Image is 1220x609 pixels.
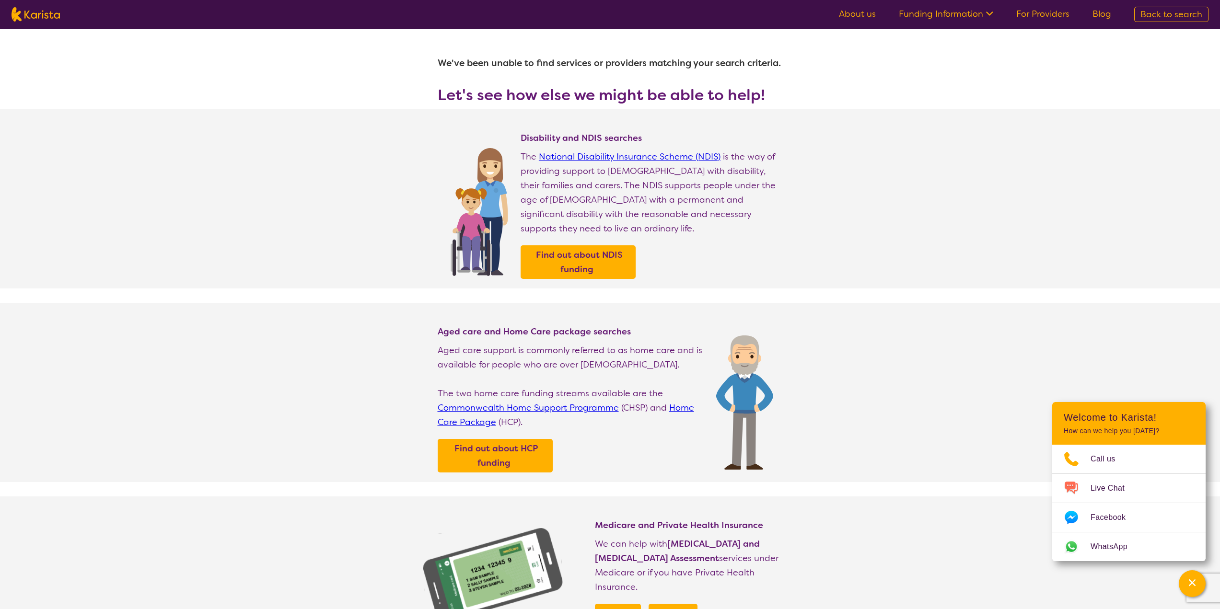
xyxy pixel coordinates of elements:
[839,8,876,20] a: About us
[438,86,783,103] h3: Let's see how else we might be able to help!
[438,326,707,337] h4: Aged care and Home Care package searches
[438,386,707,429] p: The two home care funding streams available are the (CHSP) and (HCP).
[1052,402,1206,561] div: Channel Menu
[1091,452,1127,466] span: Call us
[1064,412,1194,423] h2: Welcome to Karista!
[1134,7,1208,22] a: Back to search
[523,248,633,276] a: Find out about NDIS funding
[1016,8,1069,20] a: For Providers
[1140,9,1202,20] span: Back to search
[1091,481,1136,495] span: Live Chat
[1092,8,1111,20] a: Blog
[595,537,783,594] p: We can help with services under Medicare or if you have Private Health Insurance.
[1179,570,1206,597] button: Channel Menu
[454,443,538,469] b: Find out about HCP funding
[521,132,783,144] h4: Disability and NDIS searches
[438,402,619,414] a: Commonwealth Home Support Programme
[1091,510,1137,525] span: Facebook
[447,142,511,276] img: Find NDIS and Disability services and providers
[438,52,783,75] h1: We've been unable to find services or providers matching your search criteria.
[1052,532,1206,561] a: Web link opens in a new tab.
[539,151,720,162] a: National Disability Insurance Scheme (NDIS)
[595,519,783,531] h4: Medicare and Private Health Insurance
[536,249,623,275] b: Find out about NDIS funding
[440,441,550,470] a: Find out about HCP funding
[521,149,783,236] p: The is the way of providing support to [DEMOGRAPHIC_DATA] with disability, their families and car...
[12,7,60,22] img: Karista logo
[595,538,760,564] b: [MEDICAL_DATA] and [MEDICAL_DATA] Assessment
[716,335,773,470] img: Find Age care and home care package services and providers
[1052,445,1206,561] ul: Choose channel
[438,343,707,372] p: Aged care support is commonly referred to as home care and is available for people who are over [...
[899,8,993,20] a: Funding Information
[1064,427,1194,435] p: How can we help you [DATE]?
[1091,540,1139,554] span: WhatsApp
